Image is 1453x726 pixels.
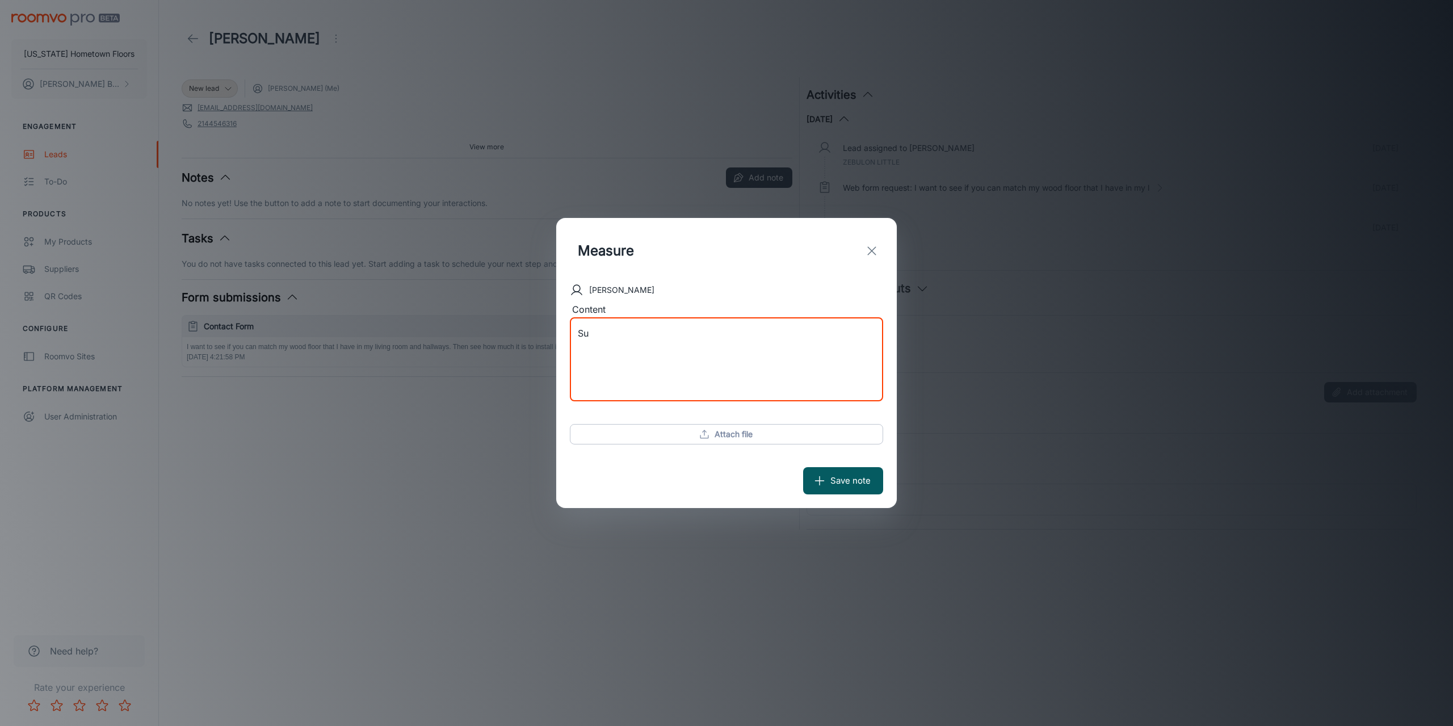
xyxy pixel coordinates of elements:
[589,284,654,296] p: [PERSON_NAME]
[860,240,883,262] button: exit
[578,327,875,392] textarea: Su
[570,303,883,317] div: Content
[803,467,883,494] button: Save note
[570,424,883,444] button: Attach file
[570,232,799,270] input: Title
